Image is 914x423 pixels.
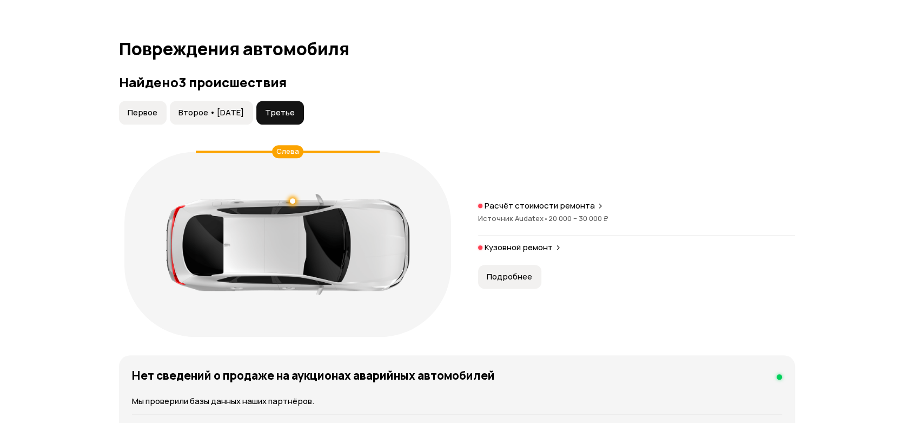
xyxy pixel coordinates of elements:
[178,107,244,118] span: Второе • [DATE]
[132,368,495,382] h4: Нет сведений о продаже на аукционах аварийных автомобилей
[272,145,303,158] div: Слева
[128,107,157,118] span: Первое
[485,242,553,253] p: Кузовной ремонт
[119,101,167,125] button: Первое
[478,265,541,289] button: Подробнее
[548,213,608,223] span: 20 000 – 30 000 ₽
[119,39,795,58] h1: Повреждения автомобиля
[544,213,548,223] span: •
[119,75,795,90] h3: Найдено 3 происшествия
[487,271,532,282] span: Подробнее
[170,101,253,125] button: Второе • [DATE]
[132,395,782,407] p: Мы проверили базы данных наших партнёров.
[256,101,304,125] button: Третье
[265,107,295,118] span: Третье
[485,200,595,211] p: Расчёт стоимости ремонта
[478,213,548,223] span: Источник Audatex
